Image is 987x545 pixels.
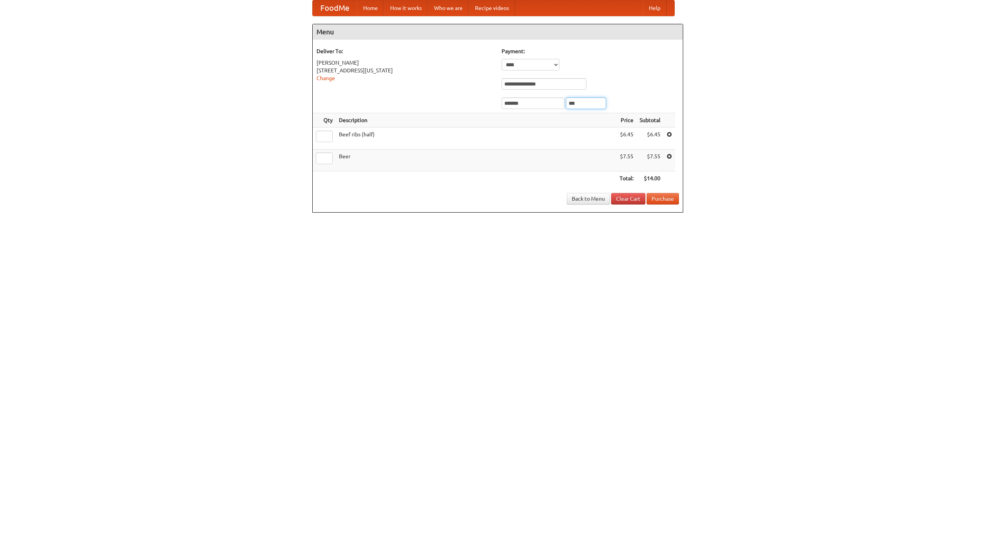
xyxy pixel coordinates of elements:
[313,0,357,16] a: FoodMe
[384,0,428,16] a: How it works
[647,193,679,205] button: Purchase
[313,24,683,40] h4: Menu
[637,171,664,186] th: $14.00
[336,127,616,149] td: Beef ribs (half)
[336,113,616,127] th: Description
[317,47,494,55] h5: Deliver To:
[611,193,645,205] a: Clear Cart
[637,149,664,171] td: $7.55
[317,67,494,74] div: [STREET_ADDRESS][US_STATE]
[637,127,664,149] td: $6.45
[313,113,336,127] th: Qty
[317,75,335,81] a: Change
[637,113,664,127] th: Subtotal
[616,113,637,127] th: Price
[469,0,515,16] a: Recipe videos
[616,149,637,171] td: $7.55
[357,0,384,16] a: Home
[317,59,494,67] div: [PERSON_NAME]
[502,47,679,55] h5: Payment:
[336,149,616,171] td: Beer
[428,0,469,16] a: Who we are
[567,193,610,205] a: Back to Menu
[616,127,637,149] td: $6.45
[643,0,667,16] a: Help
[616,171,637,186] th: Total:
